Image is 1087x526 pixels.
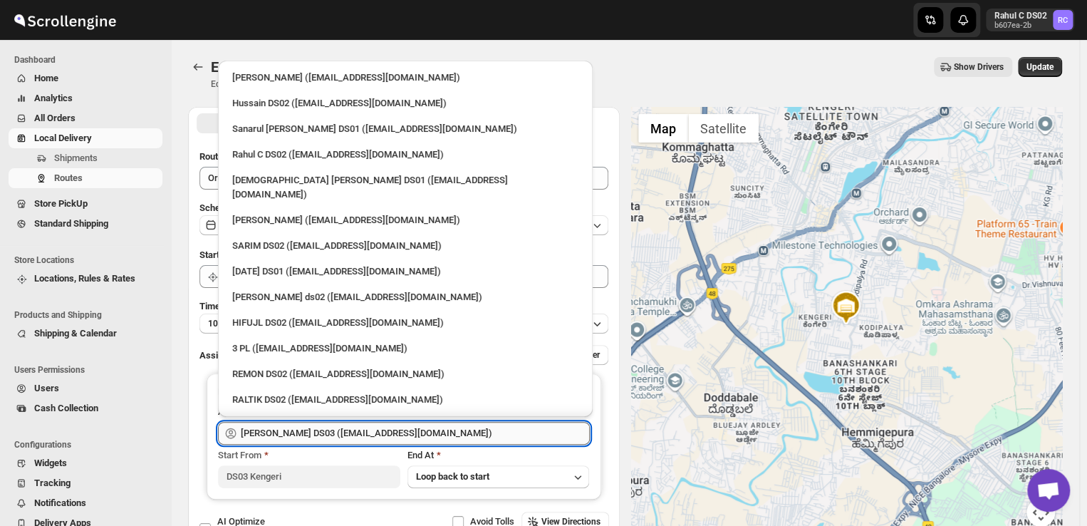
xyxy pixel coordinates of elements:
button: Analytics [9,88,162,108]
span: Tracking [34,478,71,488]
span: Dashboard [14,54,164,66]
span: Route Name [199,151,249,162]
button: User menu [986,9,1074,31]
input: Search assignee [241,422,590,445]
span: Start From [218,450,261,460]
button: Update [1018,57,1062,77]
div: Sanarul [PERSON_NAME] DS01 ([EMAIL_ADDRESS][DOMAIN_NAME]) [232,122,578,136]
div: [PERSON_NAME] ([EMAIL_ADDRESS][DOMAIN_NAME]) [232,213,578,227]
span: Locations, Rules & Rates [34,273,135,284]
text: RC [1058,16,1068,25]
button: 10 minutes [199,314,608,334]
span: Rahul C DS02 [1053,10,1073,30]
div: Rahul C DS02 ([EMAIL_ADDRESS][DOMAIN_NAME]) [232,148,578,162]
span: Time Per Stop [199,301,257,311]
div: [PERSON_NAME] ([EMAIL_ADDRESS][DOMAIN_NAME]) [232,71,578,85]
span: Store PickUp [34,198,88,209]
span: Show Drivers [954,61,1004,73]
div: [DEMOGRAPHIC_DATA] [PERSON_NAME] DS01 ([EMAIL_ADDRESS][DOMAIN_NAME]) [232,173,578,202]
span: Assign to [199,350,238,361]
p: Edit/update your created route [211,78,327,90]
span: Cash Collection [34,403,98,413]
span: Notifications [34,497,86,508]
li: SARIM DS02 (xititor414@owlny.com) [218,232,593,257]
button: Show street map [638,114,688,143]
p: b607ea-2b [994,21,1047,30]
li: HIFUJL DS02 (cepali9173@intady.com) [218,309,593,334]
span: Analytics [34,93,73,103]
li: RALTIK DS02 (cecih54531@btcours.com) [218,386,593,411]
span: Routes [54,172,83,183]
span: Loop back to start [416,471,489,482]
div: SARIM DS02 ([EMAIL_ADDRESS][DOMAIN_NAME]) [232,239,578,253]
button: Show satellite imagery [688,114,759,143]
span: Standard Shipping [34,218,108,229]
p: Rahul C DS02 [994,10,1047,21]
li: Rashidul ds02 (vaseno4694@minduls.com) [218,283,593,309]
li: Islam Laskar DS01 (vixib74172@ikowat.com) [218,166,593,206]
button: [DATE]|[DATE] [199,215,608,235]
button: Shipping & Calendar [9,324,162,344]
div: 3 PL ([EMAIL_ADDRESS][DOMAIN_NAME]) [232,341,578,356]
li: Sanarul Haque DS01 (fefifag638@adosnan.com) [218,115,593,140]
span: 10 minutes [208,318,251,329]
button: Routes [9,168,162,188]
li: REMON DS02 (kesame7468@btcours.com) [218,360,593,386]
span: Update [1026,61,1054,73]
input: Eg: Bengaluru Route [199,167,608,190]
button: Tracking [9,473,162,493]
li: Rahul Chopra (pukhraj@home-run.co) [218,66,593,89]
span: Users [34,383,59,393]
div: Open chat [1027,469,1070,512]
div: Hussain DS02 ([EMAIL_ADDRESS][DOMAIN_NAME]) [232,96,578,110]
button: Loop back to start [407,465,590,488]
button: All Route Options [197,113,402,133]
span: Shipping & Calendar [34,328,117,339]
button: Users [9,378,162,398]
button: All Orders [9,108,162,128]
button: Locations, Rules & Rates [9,269,162,289]
span: Products and Shipping [14,309,164,321]
button: Cash Collection [9,398,162,418]
li: Sangam DS01 (relov34542@lassora.com) [218,411,593,437]
span: Edit Route [211,58,275,76]
span: Store Locations [14,254,164,266]
div: [DATE] DS01 ([EMAIL_ADDRESS][DOMAIN_NAME]) [232,264,578,279]
li: Rahul C DS02 (rahul.chopra@home-run.co) [218,140,593,166]
span: Add More Driver [538,349,600,361]
li: 3 PL (hello@home-run.co) [218,334,593,360]
span: Shipments [54,153,98,163]
div: End At [407,448,590,463]
span: Scheduled for [199,202,256,213]
span: Start Location (Warehouse) [199,249,312,260]
span: All Orders [34,113,76,123]
button: Notifications [9,493,162,513]
img: ScrollEngine [11,2,118,38]
li: Hussain DS02 (jarav60351@abatido.com) [218,89,593,115]
div: [PERSON_NAME] ds02 ([EMAIL_ADDRESS][DOMAIN_NAME]) [232,290,578,304]
button: Show Drivers [934,57,1012,77]
div: REMON DS02 ([EMAIL_ADDRESS][DOMAIN_NAME]) [232,367,578,381]
span: Local Delivery [34,133,92,143]
button: Shipments [9,148,162,168]
button: Widgets [9,453,162,473]
li: Raja DS01 (gasecig398@owlny.com) [218,257,593,283]
span: Configurations [14,439,164,450]
div: RALTIK DS02 ([EMAIL_ADDRESS][DOMAIN_NAME]) [232,393,578,407]
span: Users Permissions [14,364,164,376]
button: Home [9,68,162,88]
button: Routes [188,57,208,77]
div: HIFUJL DS02 ([EMAIL_ADDRESS][DOMAIN_NAME]) [232,316,578,330]
li: Vikas Rathod (lolegiy458@nalwan.com) [218,206,593,232]
span: Widgets [34,458,67,468]
span: Home [34,73,58,83]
